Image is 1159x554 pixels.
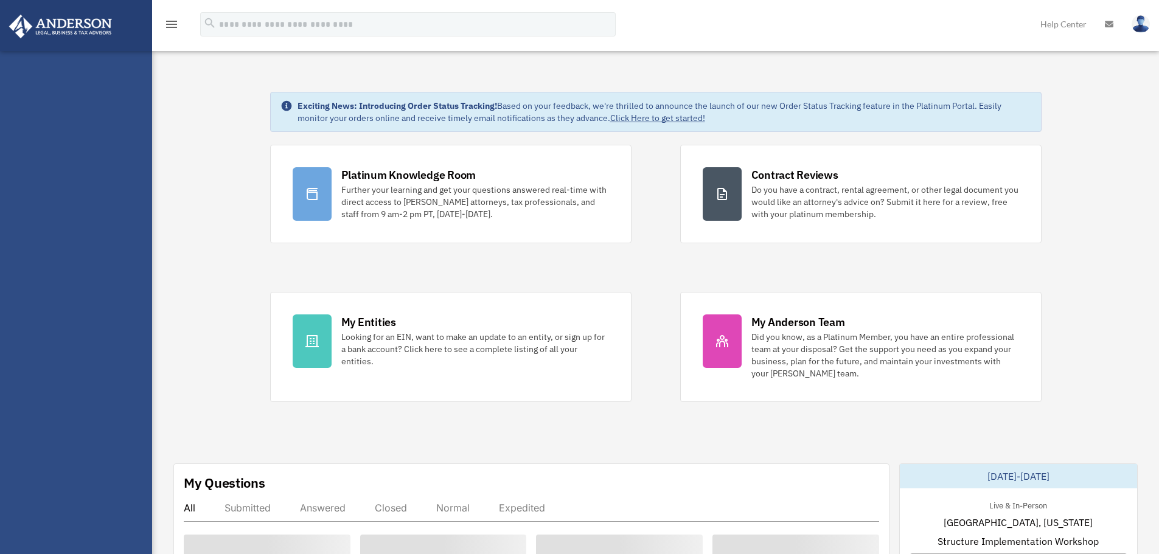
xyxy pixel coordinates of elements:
[270,145,632,243] a: Platinum Knowledge Room Further your learning and get your questions answered real-time with dire...
[751,167,838,182] div: Contract Reviews
[5,15,116,38] img: Anderson Advisors Platinum Portal
[680,292,1042,402] a: My Anderson Team Did you know, as a Platinum Member, you have an entire professional team at your...
[751,331,1019,379] div: Did you know, as a Platinum Member, you have an entire professional team at your disposal? Get th...
[751,314,845,330] div: My Anderson Team
[270,292,632,402] a: My Entities Looking for an EIN, want to make an update to an entity, or sign up for a bank accoun...
[1132,15,1150,33] img: User Pic
[164,21,179,32] a: menu
[751,184,1019,220] div: Do you have a contract, rental agreement, or other legal document you would like an attorney's ad...
[499,502,545,514] div: Expedited
[298,100,1031,124] div: Based on your feedback, we're thrilled to announce the launch of our new Order Status Tracking fe...
[980,498,1057,511] div: Live & In-Person
[610,113,705,123] a: Click Here to get started!
[184,502,195,514] div: All
[341,167,476,182] div: Platinum Knowledge Room
[375,502,407,514] div: Closed
[224,502,271,514] div: Submitted
[203,16,217,30] i: search
[164,17,179,32] i: menu
[341,331,609,367] div: Looking for an EIN, want to make an update to an entity, or sign up for a bank account? Click her...
[938,534,1099,549] span: Structure Implementation Workshop
[944,515,1093,530] span: [GEOGRAPHIC_DATA], [US_STATE]
[680,145,1042,243] a: Contract Reviews Do you have a contract, rental agreement, or other legal document you would like...
[298,100,497,111] strong: Exciting News: Introducing Order Status Tracking!
[341,314,396,330] div: My Entities
[436,502,470,514] div: Normal
[341,184,609,220] div: Further your learning and get your questions answered real-time with direct access to [PERSON_NAM...
[300,502,346,514] div: Answered
[184,474,265,492] div: My Questions
[900,464,1137,488] div: [DATE]-[DATE]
